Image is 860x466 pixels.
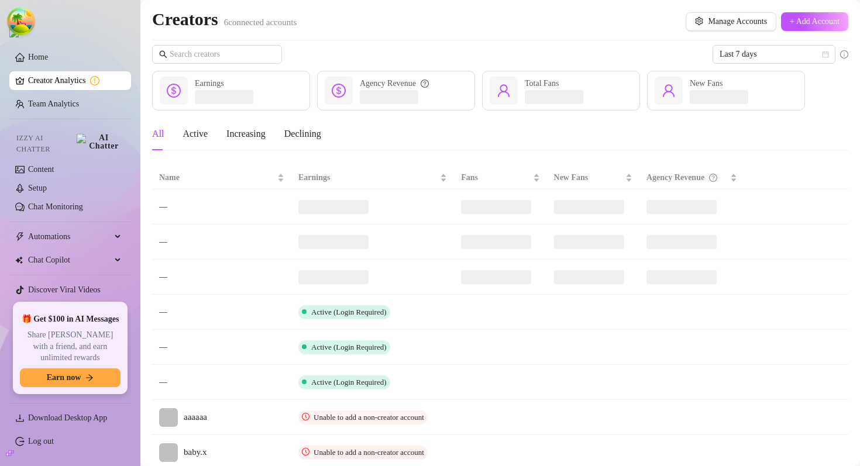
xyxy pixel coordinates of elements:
[195,79,224,88] span: Earnings
[28,437,54,446] a: Log out
[159,171,275,184] span: Name
[16,133,72,155] span: Izzy AI Chatter
[497,84,511,98] span: user
[15,256,23,264] img: Chat Copilot
[152,225,291,260] td: —
[720,46,828,63] span: Last 7 days
[302,448,309,455] span: clock-circle
[170,48,266,61] input: Search creators
[461,171,530,184] span: Fans
[709,171,717,184] span: question-circle
[15,413,25,423] span: download
[360,77,429,90] div: Agency Revenue
[28,285,101,294] a: Discover Viral Videos
[554,171,623,184] span: New Fans
[6,449,14,457] span: build
[662,84,676,98] span: user
[314,448,424,457] span: Unable to add a non-creator account
[781,12,848,31] button: + Add Account
[152,8,297,30] h2: Creators
[298,171,438,184] span: Earnings
[708,17,767,26] span: Manage Accounts
[159,443,284,462] a: baby.x
[547,167,639,189] th: New Fans
[28,165,54,174] a: Content
[152,330,291,365] td: —
[690,79,723,88] span: New Fans
[311,308,387,316] span: Active (Login Required)
[20,329,121,364] span: Share [PERSON_NAME] with a friend, and earn unlimited rewards
[790,17,840,26] span: + Add Account
[28,251,111,270] span: Chat Copilot
[152,295,291,330] td: —
[184,446,207,460] span: baby.x
[822,51,829,58] span: calendar
[47,373,81,382] span: Earn now
[20,368,121,387] button: Earn nowarrow-right
[152,365,291,400] td: —
[686,12,776,31] button: Manage Accounts
[28,99,79,108] a: Team Analytics
[28,184,47,192] a: Setup
[311,378,387,386] span: Active (Login Required)
[291,167,454,189] th: Earnings
[15,232,25,241] span: thunderbolt
[183,127,208,141] div: Active
[314,413,424,422] span: Unable to add a non-creator account
[224,18,297,27] span: 6 connected accounts
[152,189,291,225] td: —
[646,171,728,184] div: Agency Revenue
[226,127,266,141] div: Increasing
[840,50,848,58] span: info-circle
[28,227,111,246] span: Automations
[9,9,33,33] button: Open Tanstack query devtools
[152,127,164,141] div: All
[28,413,107,422] span: Download Desktop App
[22,313,119,325] span: 🎁 Get $100 in AI Messages
[525,79,559,88] span: Total Fans
[311,343,387,351] span: Active (Login Required)
[302,413,309,420] span: clock-circle
[85,374,94,382] span: arrow-right
[159,50,167,58] span: search
[77,134,122,150] img: AI Chatter
[454,167,546,189] th: Fans
[167,84,181,98] span: dollar-circle
[421,77,429,90] span: question-circle
[284,127,321,141] div: Declining
[159,408,284,427] a: aaaaaa
[184,410,207,424] span: aaaaaa
[28,71,122,90] a: Creator Analytics exclamation-circle
[28,53,48,61] a: Home
[152,167,291,189] th: Name
[28,202,83,211] a: Chat Monitoring
[152,260,291,295] td: —
[332,84,346,98] span: dollar-circle
[695,17,703,25] span: setting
